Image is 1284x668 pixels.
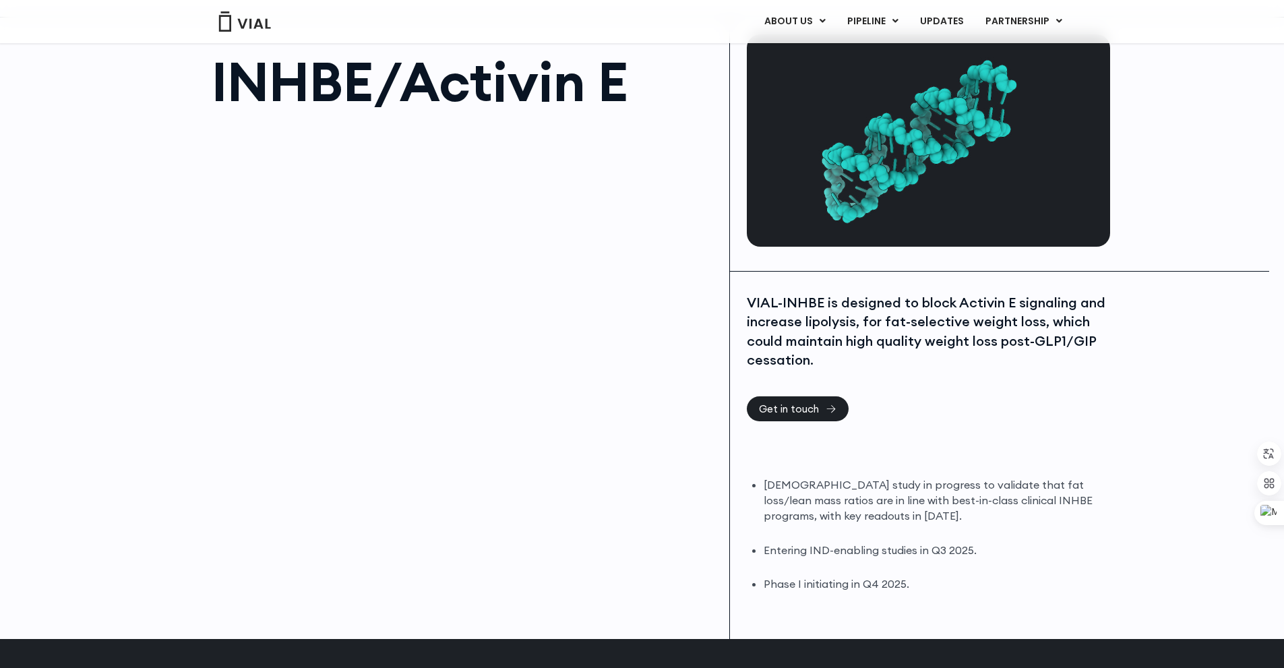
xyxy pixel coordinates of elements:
a: PIPELINEMenu Toggle [836,10,909,33]
a: ABOUT USMenu Toggle [754,10,836,33]
a: PARTNERSHIPMenu Toggle [975,10,1073,33]
div: VIAL-INHBE is designed to block Activin E signaling and increase lipolysis, for fat-selective wei... [747,293,1107,370]
li: Phase I initiating in Q4 2025. [764,576,1107,592]
li: [DEMOGRAPHIC_DATA] study in progress to validate that fat loss/lean mass ratios are in line with ... [764,477,1107,524]
img: Vial Logo [218,11,272,32]
span: Get in touch [759,404,819,414]
h1: INHBE/Activin E [212,55,716,109]
li: Entering IND-enabling studies in Q3 2025. [764,543,1107,558]
a: Get in touch [747,396,849,421]
a: UPDATES [909,10,974,33]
